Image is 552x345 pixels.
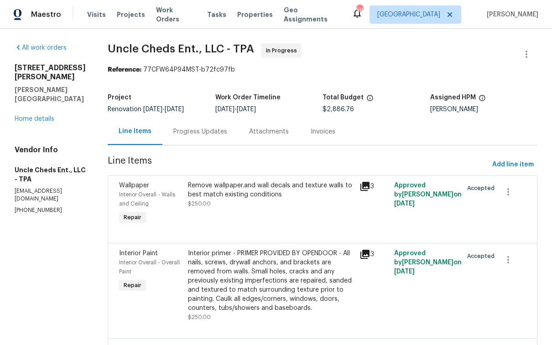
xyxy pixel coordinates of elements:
button: Add line item [489,156,537,173]
span: - [215,106,256,113]
h5: Assigned HPM [430,94,476,101]
a: All work orders [15,45,67,51]
b: Reference: [108,67,141,73]
div: Line Items [119,127,151,136]
div: 3 [359,181,388,192]
p: [EMAIL_ADDRESS][DOMAIN_NAME] [15,187,86,203]
span: Accepted [467,184,498,193]
span: Approved by [PERSON_NAME] on [394,250,462,275]
span: Visits [87,10,106,19]
span: Projects [117,10,145,19]
div: Remove wallpaper.and wall decals and texture walls to best match existing conditions [188,181,354,199]
span: [DATE] [165,106,184,113]
h5: [PERSON_NAME][GEOGRAPHIC_DATA] [15,85,86,103]
span: [DATE] [143,106,162,113]
p: [PHONE_NUMBER] [15,206,86,214]
span: The hpm assigned to this work order. [479,94,486,106]
span: Line Items [108,156,489,173]
span: [GEOGRAPHIC_DATA] [377,10,440,19]
span: Work Orders [156,5,196,24]
div: 59 [356,5,363,15]
span: [DATE] [394,268,415,275]
span: [PERSON_NAME] [483,10,538,19]
span: Approved by [PERSON_NAME] on [394,182,462,207]
span: Interior Overall - Overall Paint [119,260,180,274]
h2: [STREET_ADDRESS][PERSON_NAME] [15,63,86,82]
div: [PERSON_NAME] [430,106,538,113]
div: Interior primer - PRIMER PROVIDED BY OPENDOOR - All nails, screws, drywall anchors, and brackets ... [188,249,354,313]
span: Maestro [31,10,61,19]
span: Properties [237,10,273,19]
h5: Uncle Cheds Ent., LLC - TPA [15,165,86,184]
span: Repair [120,281,145,290]
span: Tasks [207,11,226,18]
span: Renovation [108,106,184,113]
div: 77CFW64P94MST-b72fc97fb [108,65,537,74]
span: The total cost of line items that have been proposed by Opendoor. This sum includes line items th... [366,94,374,106]
span: Wallpaper [119,182,149,189]
span: Interior Paint [119,250,158,257]
span: $2,886.76 [323,106,354,113]
div: Progress Updates [173,127,227,136]
span: $250.00 [188,314,211,320]
span: Interior Overall - Walls and Ceiling [119,192,175,206]
span: - [143,106,184,113]
span: [DATE] [215,106,234,113]
h5: Work Order Timeline [215,94,281,101]
span: Repair [120,213,145,222]
div: 3 [359,249,388,260]
h5: Total Budget [323,94,364,101]
span: Geo Assignments [284,5,341,24]
span: Uncle Cheds Ent., LLC - TPA [108,43,254,54]
div: Attachments [249,127,289,136]
span: Accepted [467,252,498,261]
div: Invoices [311,127,335,136]
span: Add line item [492,159,534,170]
span: In Progress [266,46,301,55]
h4: Vendor Info [15,145,86,154]
span: [DATE] [394,201,415,207]
span: $250.00 [188,201,211,206]
h5: Project [108,94,131,101]
a: Home details [15,116,54,122]
span: [DATE] [237,106,256,113]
